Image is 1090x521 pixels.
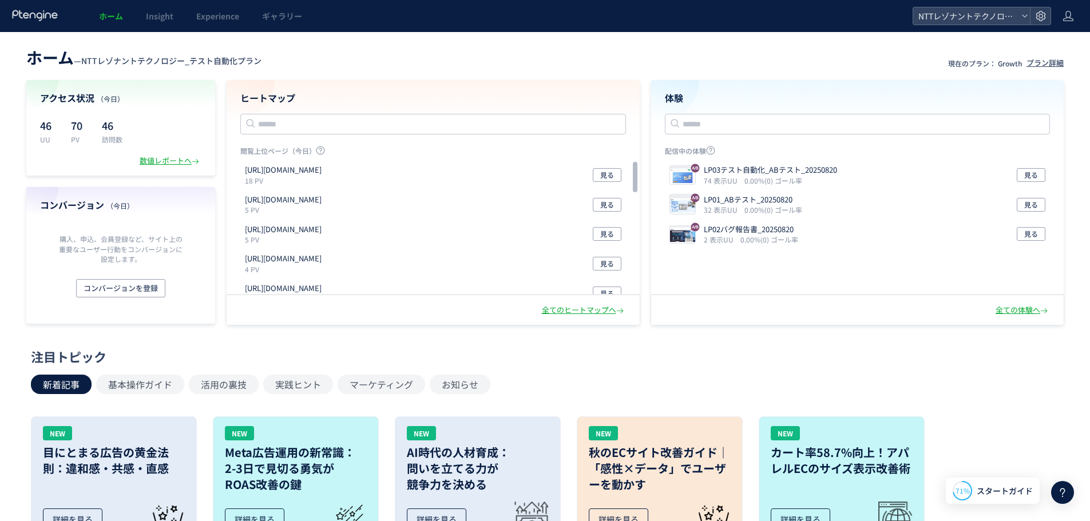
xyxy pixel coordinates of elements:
[704,205,742,214] i: 32 表示UU
[263,375,333,394] button: 実践ヒント
[407,426,436,440] div: NEW
[542,305,626,316] div: 全てのヒートマップへ
[31,375,92,394] button: 新着記事
[600,168,614,182] span: 見る
[1017,168,1045,182] button: 見る
[948,58,1022,68] p: 現在のプラン： Growth
[670,168,695,184] img: 3997233bd62cb3946e57131ea4525b8d1756797568329.jpeg
[593,227,621,241] button: 見る
[26,46,74,69] span: ホーム
[106,201,134,210] span: （今日）
[245,176,326,185] p: 18 PV
[84,279,158,297] span: コンバージョンを登録
[704,224,794,235] p: LP02バグ報告書_20250820
[43,444,185,476] h3: 目にとまる広告の黄金法則：違和感・共感・直感
[71,116,88,134] p: 70
[140,156,201,166] div: 数値レポートへ
[245,205,326,214] p: 5 PV
[593,257,621,271] button: 見る
[407,444,549,492] h3: AI時代の人材育成： 問いを立てる力が 競争力を決める
[600,287,614,300] span: 見る
[704,176,742,185] i: 74 表示UU
[40,116,57,134] p: 46
[956,486,970,495] span: 71%
[245,253,322,264] p: https://appkitbox.com/download
[245,224,322,235] p: https://appkitbox.com/faq
[1026,58,1064,69] div: プラン詳細
[593,287,621,300] button: 見る
[670,198,695,214] img: 6b7567174bb0820d3a5f6b404a87c62c1756796735079.jpeg
[1017,227,1045,241] button: 見る
[43,426,72,440] div: NEW
[81,55,261,66] span: NTTレゾナントテクノロジー_テスト自動化プラン
[40,198,201,212] h4: コンバージョン
[915,7,1017,25] span: NTTレゾナントテクノロジー_テスト自動化プラン
[771,444,913,476] h3: カート率58.7%向上！アパレルECのサイズ表示改善術
[704,234,738,244] i: 2 表示UU
[97,94,124,104] span: （今日）
[102,134,122,144] p: 訪問数
[146,10,173,22] span: Insight
[245,234,326,244] p: 5 PV
[245,165,322,176] p: https://appkitbox.com
[744,176,802,185] i: 0.00%(0) ゴール率
[96,375,184,394] button: 基本操作ガイド
[71,134,88,144] p: PV
[245,194,322,205] p: https://appkitbox.com/en
[593,198,621,212] button: 見る
[240,92,626,105] h4: ヒートマップ
[1024,168,1038,182] span: 見る
[1017,198,1045,212] button: 見る
[704,194,798,205] p: LP01_ABテスト_20250820
[589,426,618,440] div: NEW
[245,283,322,294] p: https://appkitbox.com/lp/top02
[245,264,326,274] p: 4 PV
[589,444,731,492] h3: 秋のECサイト改善ガイド｜「感性×データ」でユーザーを動かす
[26,46,261,69] div: —
[430,375,490,394] button: お知らせ
[670,227,695,243] img: 35778feaaf1cfed167fcf0d7a62fb4b81755850212751.jpeg
[600,227,614,241] span: 見る
[665,92,1051,105] h4: 体験
[240,146,626,160] p: 閲覧上位ページ（今日）
[744,205,802,214] i: 0.00%(0) ゴール率
[196,10,239,22] span: Experience
[189,375,259,394] button: 活用の裏技
[740,234,798,244] i: 0.00%(0) ゴール率
[40,92,201,105] h4: アクセス状況
[245,294,326,304] p: 4 PV
[593,168,621,182] button: 見る
[771,426,800,440] div: NEW
[996,305,1050,316] div: 全ての体験へ
[600,257,614,271] span: 見る
[102,116,122,134] p: 46
[1024,198,1038,212] span: 見る
[225,426,254,440] div: NEW
[262,10,302,22] span: ギャラリー
[977,485,1033,497] span: スタートガイド
[225,444,367,492] h3: Meta広告運用の新常識： 2-3日で見切る勇気が ROAS改善の鍵
[600,198,614,212] span: 見る
[56,234,185,263] p: 購入、申込、会員登録など、サイト上の重要なユーザー行動をコンバージョンに設定します。
[99,10,123,22] span: ホーム
[31,348,1053,365] div: 注目トピック
[338,375,425,394] button: マーケティング
[1024,227,1038,241] span: 見る
[76,279,165,297] button: コンバージョンを登録
[665,146,1051,160] p: 配信中の体験
[704,165,837,176] p: LP03テスト自動化_ABテスト_20250820
[40,134,57,144] p: UU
